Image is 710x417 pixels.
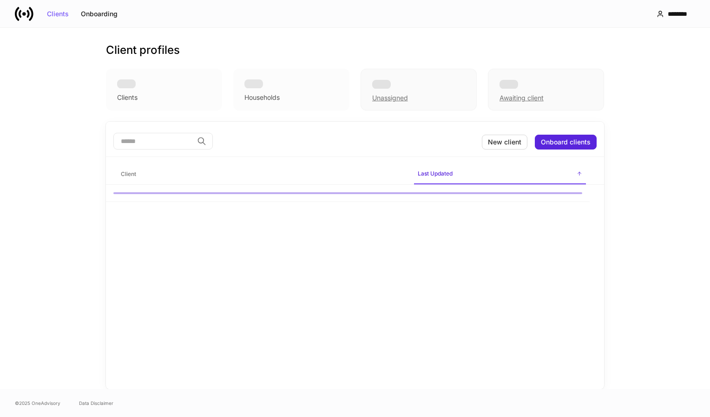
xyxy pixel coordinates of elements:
[106,43,180,58] h3: Client profiles
[47,11,69,17] div: Clients
[81,11,118,17] div: Onboarding
[541,139,591,145] div: Onboard clients
[41,7,75,21] button: Clients
[535,135,597,150] button: Onboard clients
[372,93,408,103] div: Unassigned
[488,139,521,145] div: New client
[79,399,113,407] a: Data Disclaimer
[500,93,544,103] div: Awaiting client
[488,69,604,111] div: Awaiting client
[75,7,124,21] button: Onboarding
[361,69,477,111] div: Unassigned
[121,169,136,178] h6: Client
[15,399,60,407] span: © 2025 OneAdvisory
[117,93,138,102] div: Clients
[414,164,586,184] span: Last Updated
[418,169,453,178] h6: Last Updated
[244,93,280,102] div: Households
[482,135,527,150] button: New client
[117,165,407,184] span: Client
